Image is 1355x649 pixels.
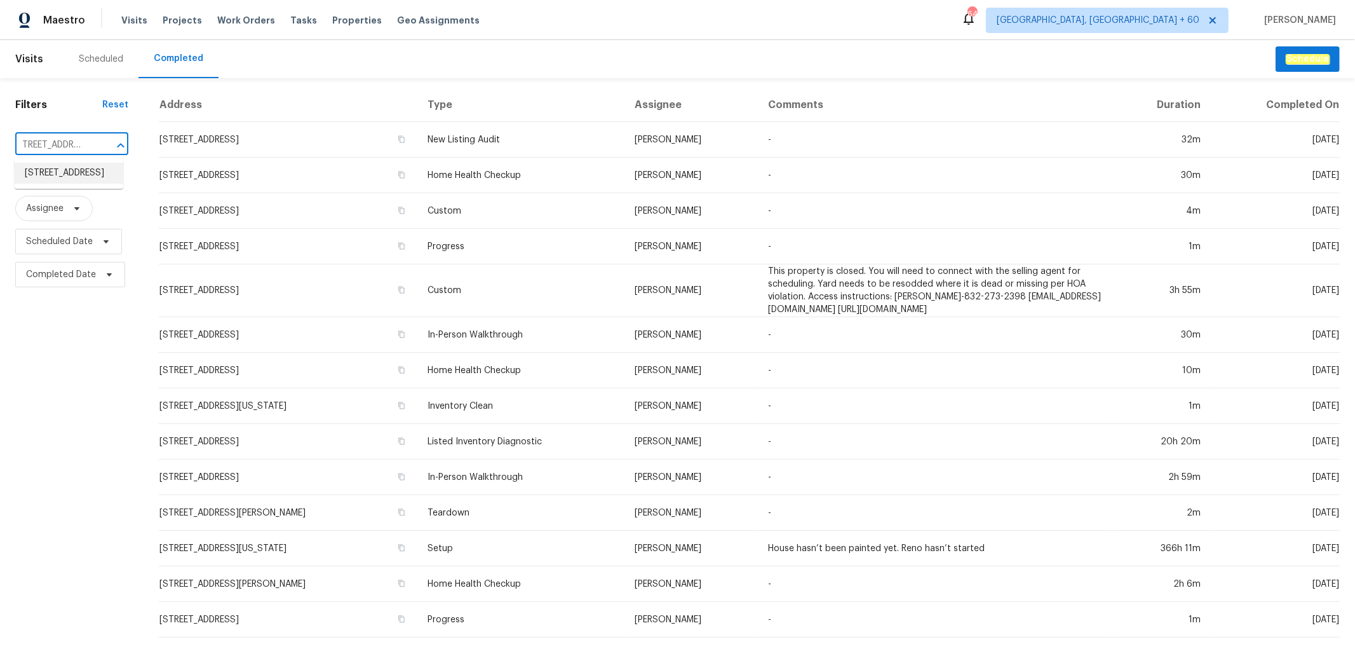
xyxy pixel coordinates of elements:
[417,566,624,602] td: Home Health Checkup
[154,52,203,65] div: Completed
[159,531,417,566] td: [STREET_ADDRESS][US_STATE]
[624,424,758,460] td: [PERSON_NAME]
[121,14,147,27] span: Visits
[758,388,1112,424] td: -
[758,424,1112,460] td: -
[15,135,93,155] input: Search for an address...
[758,88,1112,122] th: Comments
[396,205,407,216] button: Copy Address
[417,88,624,122] th: Type
[159,122,417,158] td: [STREET_ADDRESS]
[112,137,130,154] button: Close
[159,424,417,460] td: [STREET_ADDRESS]
[15,163,123,184] li: [STREET_ADDRESS]
[624,122,758,158] td: [PERSON_NAME]
[159,193,417,229] td: [STREET_ADDRESS]
[624,531,758,566] td: [PERSON_NAME]
[624,264,758,317] td: [PERSON_NAME]
[758,353,1112,388] td: -
[290,16,317,25] span: Tasks
[396,578,407,589] button: Copy Address
[396,542,407,554] button: Copy Address
[624,88,758,122] th: Assignee
[1112,388,1211,424] td: 1m
[417,460,624,495] td: In-Person Walkthrough
[159,566,417,602] td: [STREET_ADDRESS][PERSON_NAME]
[26,202,64,215] span: Assignee
[1259,14,1336,27] span: [PERSON_NAME]
[1112,460,1211,495] td: 2h 59m
[159,158,417,193] td: [STREET_ADDRESS]
[163,14,202,27] span: Projects
[1211,264,1340,317] td: [DATE]
[1112,158,1211,193] td: 30m
[396,613,407,625] button: Copy Address
[1112,424,1211,460] td: 20h 20m
[397,14,480,27] span: Geo Assignments
[1112,122,1211,158] td: 32m
[758,531,1112,566] td: House hasn’t been painted yet. Reno hasn’t started
[1211,158,1340,193] td: [DATE]
[396,400,407,411] button: Copy Address
[624,602,758,638] td: [PERSON_NAME]
[758,566,1112,602] td: -
[159,264,417,317] td: [STREET_ADDRESS]
[1112,193,1211,229] td: 4m
[159,495,417,531] td: [STREET_ADDRESS][PERSON_NAME]
[624,158,758,193] td: [PERSON_NAME]
[396,240,407,252] button: Copy Address
[624,495,758,531] td: [PERSON_NAME]
[624,460,758,495] td: [PERSON_NAME]
[1211,566,1340,602] td: [DATE]
[1112,264,1211,317] td: 3h 55m
[1112,88,1211,122] th: Duration
[417,193,624,229] td: Custom
[758,122,1112,158] td: -
[1211,353,1340,388] td: [DATE]
[1276,46,1340,72] button: Schedule
[758,193,1112,229] td: -
[159,460,417,495] td: [STREET_ADDRESS]
[417,388,624,424] td: Inventory Clean
[1112,317,1211,353] td: 30m
[159,602,417,638] td: [STREET_ADDRESS]
[15,45,43,73] span: Visits
[396,471,407,482] button: Copy Address
[43,14,85,27] span: Maestro
[396,169,407,181] button: Copy Address
[624,193,758,229] td: [PERSON_NAME]
[159,317,417,353] td: [STREET_ADDRESS]
[1211,122,1340,158] td: [DATE]
[1112,353,1211,388] td: 10m
[79,53,123,65] div: Scheduled
[417,531,624,566] td: Setup
[1211,88,1340,122] th: Completed On
[758,495,1112,531] td: -
[417,424,624,460] td: Listed Inventory Diagnostic
[1112,495,1211,531] td: 2m
[26,235,93,248] span: Scheduled Date
[758,317,1112,353] td: -
[1211,531,1340,566] td: [DATE]
[997,14,1199,27] span: [GEOGRAPHIC_DATA], [GEOGRAPHIC_DATA] + 60
[417,353,624,388] td: Home Health Checkup
[758,264,1112,317] td: This property is closed. You will need to connect with the selling agent for scheduling. Yard nee...
[1211,424,1340,460] td: [DATE]
[159,229,417,264] td: [STREET_ADDRESS]
[758,460,1112,495] td: -
[396,507,407,518] button: Copy Address
[417,317,624,353] td: In-Person Walkthrough
[624,566,758,602] td: [PERSON_NAME]
[26,268,96,281] span: Completed Date
[102,99,128,111] div: Reset
[332,14,382,27] span: Properties
[624,388,758,424] td: [PERSON_NAME]
[417,229,624,264] td: Progress
[396,435,407,447] button: Copy Address
[758,602,1112,638] td: -
[396,364,407,376] button: Copy Address
[159,88,417,122] th: Address
[1211,229,1340,264] td: [DATE]
[967,8,976,20] div: 645
[417,158,624,193] td: Home Health Checkup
